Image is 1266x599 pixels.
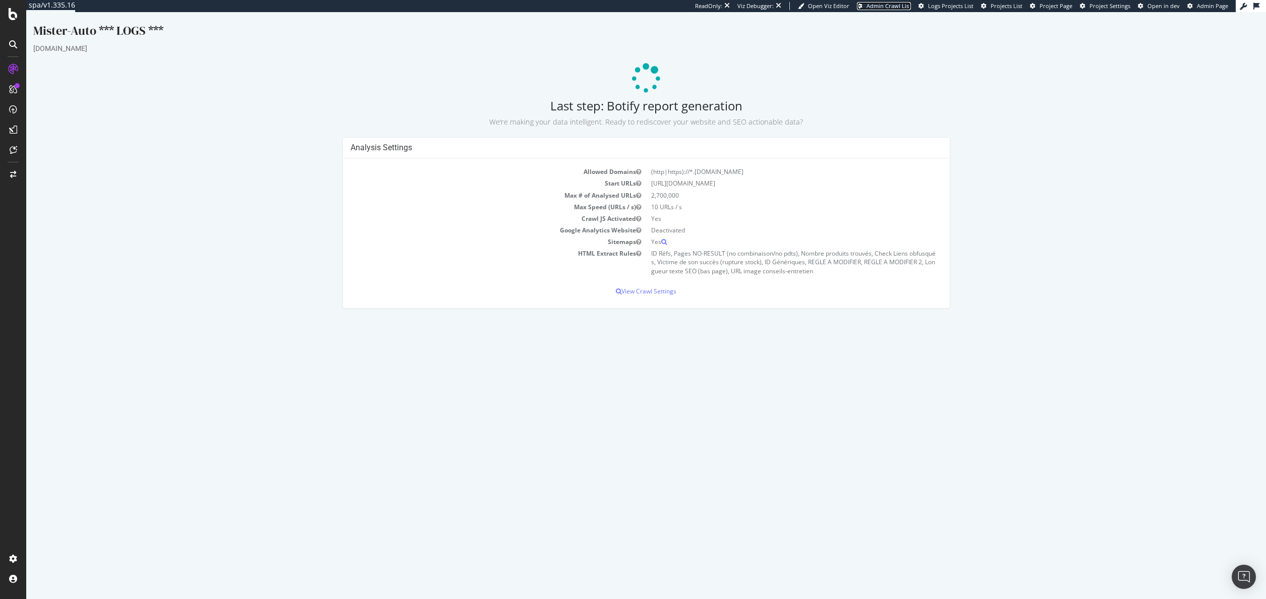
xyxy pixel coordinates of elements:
td: Yes [620,201,916,212]
a: Admin Crawl List [857,2,911,10]
div: [DOMAIN_NAME] [7,31,1233,41]
td: [URL][DOMAIN_NAME] [620,165,916,177]
span: Project Settings [1089,2,1130,10]
td: Deactivated [620,212,916,224]
td: Max # of Analysed URLs [324,177,620,189]
h2: Last step: Botify report generation [7,87,1233,115]
span: Logs Projects List [928,2,973,10]
a: Projects List [981,2,1022,10]
span: Admin Page [1197,2,1228,10]
a: Logs Projects List [918,2,973,10]
td: Crawl JS Activated [324,201,620,212]
div: Open Intercom Messenger [1232,565,1256,589]
td: ID Réfs, Pages NO-RESULT (no combinaison/no pdts), Nombre produits trouvés, Check Liens obfusqués... [620,235,916,264]
span: Open Viz Editor [808,2,849,10]
td: Yes [620,224,916,235]
td: HTML Extract Rules [324,235,620,264]
a: Open in dev [1138,2,1180,10]
div: Viz Debugger: [737,2,774,10]
td: 10 URLs / s [620,189,916,201]
a: Admin Page [1187,2,1228,10]
td: Allowed Domains [324,154,620,165]
a: Project Page [1030,2,1072,10]
span: Admin Crawl List [867,2,911,10]
td: (http|https)://*.[DOMAIN_NAME] [620,154,916,165]
td: 2,700,000 [620,177,916,189]
span: Projects List [991,2,1022,10]
h4: Analysis Settings [324,131,916,141]
a: Project Settings [1080,2,1130,10]
td: Start URLs [324,165,620,177]
td: Max Speed (URLs / s) [324,189,620,201]
a: Open Viz Editor [798,2,849,10]
p: View Crawl Settings [324,275,916,283]
small: We’re making your data intelligent. Ready to rediscover your website and SEO actionable data? [463,105,777,114]
span: Open in dev [1147,2,1180,10]
div: ReadOnly: [695,2,722,10]
span: Project Page [1040,2,1072,10]
td: Google Analytics Website [324,212,620,224]
td: Sitemaps [324,224,620,235]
